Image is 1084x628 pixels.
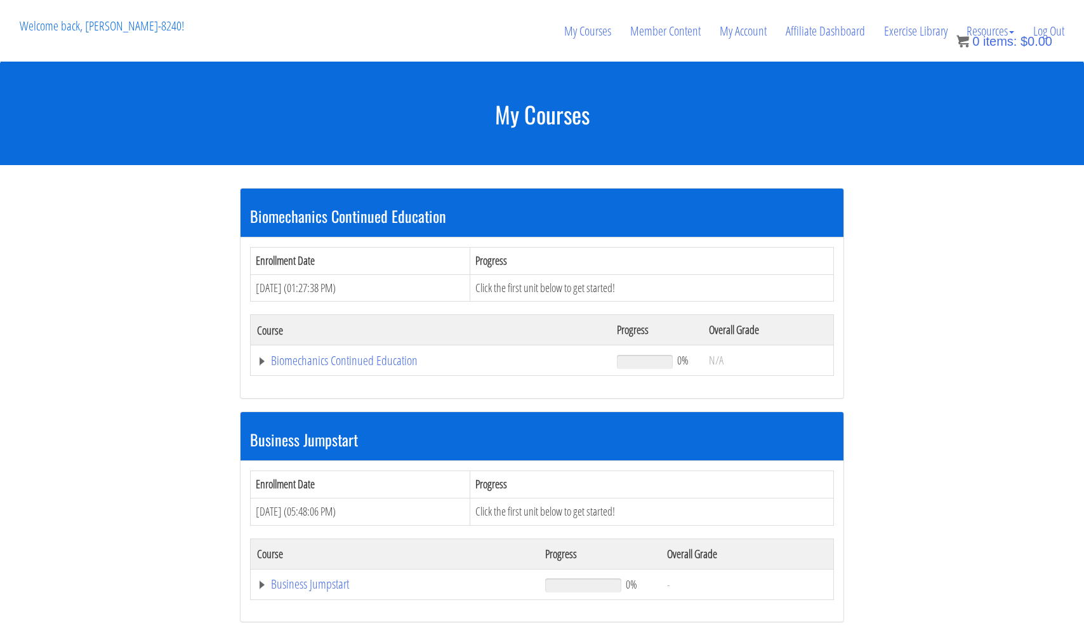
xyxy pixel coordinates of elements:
td: - [661,569,834,599]
th: Progress [611,315,703,345]
a: My Courses [555,1,621,62]
td: N/A [703,345,833,376]
th: Course [251,538,539,569]
a: Resources [957,1,1024,62]
th: Overall Grade [703,315,833,345]
th: Progress [539,538,661,569]
th: Overall Grade [661,538,834,569]
a: 0 items: $0.00 [956,34,1052,48]
a: Biomechanics Continued Education [257,354,604,367]
th: Progress [470,247,833,274]
a: Log Out [1024,1,1074,62]
th: Course [251,315,611,345]
span: items: [983,34,1017,48]
a: Member Content [621,1,710,62]
span: $ [1021,34,1028,48]
a: Exercise Library [875,1,957,62]
td: Click the first unit below to get started! [470,274,833,302]
th: Progress [470,471,833,498]
th: Enrollment Date [251,471,470,498]
td: [DATE] (05:48:06 PM) [251,498,470,525]
bdi: 0.00 [1021,34,1052,48]
p: Welcome back, [PERSON_NAME]-8240! [10,1,194,51]
span: 0% [626,577,637,591]
td: Click the first unit below to get started! [470,498,833,525]
a: My Account [710,1,776,62]
span: 0 [972,34,979,48]
h3: Biomechanics Continued Education [250,208,834,224]
a: Affiliate Dashboard [776,1,875,62]
span: 0% [677,353,689,367]
th: Enrollment Date [251,247,470,274]
a: Business Jumpstart [257,578,532,591]
h3: Business Jumpstart [250,431,834,448]
img: icon11.png [956,35,969,48]
td: [DATE] (01:27:38 PM) [251,274,470,302]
